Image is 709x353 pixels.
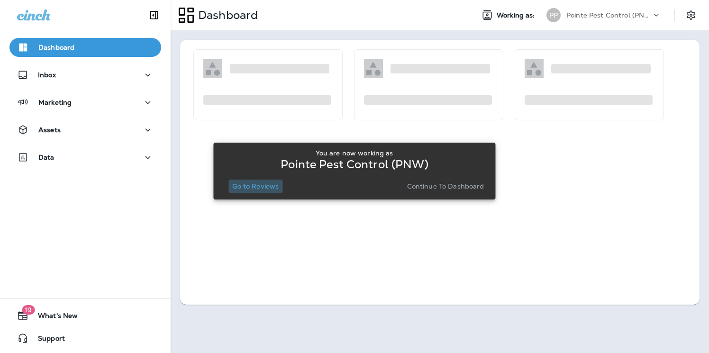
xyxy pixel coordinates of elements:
[141,6,167,25] button: Collapse Sidebar
[9,306,161,325] button: 19What's New
[497,11,537,19] span: Working as:
[194,8,258,22] p: Dashboard
[281,161,428,168] p: Pointe Pest Control (PNW)
[9,93,161,112] button: Marketing
[9,65,161,84] button: Inbox
[38,126,61,134] p: Assets
[28,335,65,346] span: Support
[407,182,484,190] p: Continue to Dashboard
[38,44,74,51] p: Dashboard
[9,120,161,139] button: Assets
[28,312,78,323] span: What's New
[22,305,35,315] span: 19
[38,99,72,106] p: Marketing
[228,180,282,193] button: Go to Reviews
[38,154,55,161] p: Data
[403,180,488,193] button: Continue to Dashboard
[566,11,652,19] p: Pointe Pest Control (PNW)
[316,149,393,157] p: You are now working as
[38,71,56,79] p: Inbox
[9,148,161,167] button: Data
[232,182,279,190] p: Go to Reviews
[9,38,161,57] button: Dashboard
[546,8,561,22] div: PP
[682,7,700,24] button: Settings
[9,329,161,348] button: Support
